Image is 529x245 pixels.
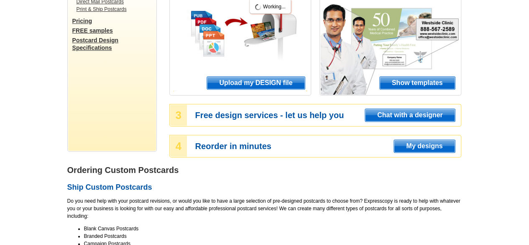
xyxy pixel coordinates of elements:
[365,108,455,122] a: Chat with a designer
[67,183,461,192] h2: Ship Custom Postcards
[170,136,187,157] div: 4
[72,36,156,52] a: Postcard Design Specifications
[84,225,461,232] li: Blank Canvas Postcards
[195,142,460,150] h3: Reorder in minutes
[255,4,261,10] img: loading...
[394,139,455,153] a: My designs
[379,76,455,90] a: Show templates
[77,5,152,13] a: Print & Ship Postcards
[195,111,460,119] h3: Free design services - let us help you
[84,232,461,240] li: Branded Postcards
[72,17,156,25] a: Pricing
[67,197,461,220] p: Do you need help with your postcard revisions, or would you like to have a large selection of pre...
[380,77,455,89] span: Show templates
[170,105,187,126] div: 3
[207,77,304,89] span: Upload my DESIGN file
[72,27,156,34] a: FREE samples
[67,165,179,175] strong: Ordering Custom Postcards
[207,76,305,90] a: Upload my DESIGN file
[365,109,455,121] span: Chat with a designer
[394,140,455,152] span: My designs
